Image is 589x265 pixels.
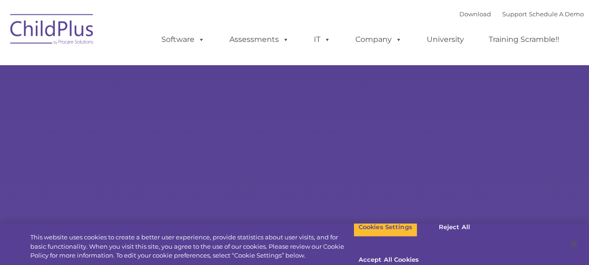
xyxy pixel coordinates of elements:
[353,217,417,237] button: Cookies Settings
[30,233,353,260] div: This website uses cookies to create a better user experience, provide statistics about user visit...
[425,217,484,237] button: Reject All
[346,30,411,49] a: Company
[502,10,527,18] a: Support
[564,233,584,254] button: Close
[459,10,491,18] a: Download
[479,30,568,49] a: Training Scramble!!
[417,30,473,49] a: University
[305,30,340,49] a: IT
[220,30,298,49] a: Assessments
[529,10,584,18] a: Schedule A Demo
[6,7,99,54] img: ChildPlus by Procare Solutions
[459,10,584,18] font: |
[152,30,214,49] a: Software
